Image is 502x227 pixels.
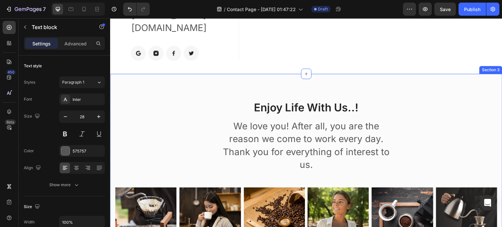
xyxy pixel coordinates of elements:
[24,63,42,69] div: Text style
[464,6,480,13] div: Publish
[64,40,87,47] p: Advanced
[24,79,35,85] div: Styles
[112,102,280,153] p: We love you! After all, you are the reason we come to work every day. Thank you for everything of...
[224,6,226,13] span: /
[32,23,87,31] p: Text block
[24,96,32,102] div: Font
[3,3,49,16] button: 7
[6,70,16,75] div: 450
[73,148,103,154] div: 575757
[5,120,16,125] div: Beta
[112,82,280,96] p: Enjoy Life With Us..!
[24,148,34,154] div: Color
[123,3,150,16] div: Undo/Redo
[24,112,41,121] div: Size
[24,203,41,211] div: Size
[480,195,495,211] div: Open Intercom Messenger
[59,76,105,88] button: Paragraph 1
[459,3,486,16] button: Publish
[24,179,105,191] button: Show more
[73,97,103,103] div: Inter
[32,40,51,47] p: Settings
[24,164,42,172] div: Align
[49,182,80,188] div: Show more
[434,3,456,16] button: Save
[227,6,296,13] span: Contact Page - [DATE] 01:47:22
[24,219,35,225] div: Width
[318,6,328,12] span: Draft
[440,7,451,12] span: Save
[110,18,502,227] iframe: Design area
[62,79,84,85] span: Paragraph 1
[371,49,391,55] div: Section 3
[43,5,46,13] p: 7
